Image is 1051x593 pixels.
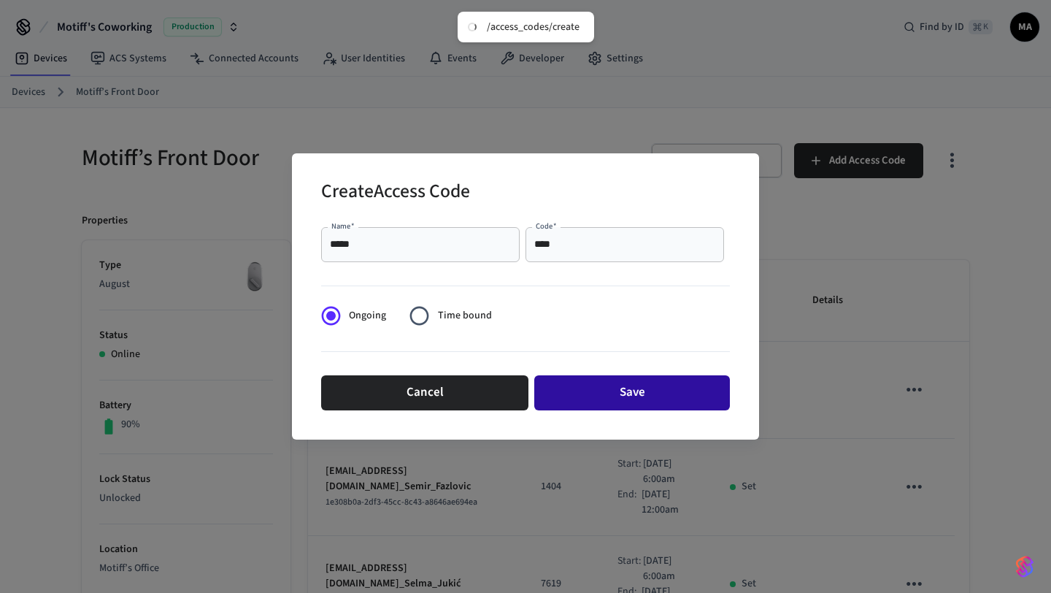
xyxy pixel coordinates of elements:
button: Save [534,375,730,410]
label: Name [331,221,355,232]
h2: Create Access Code [321,171,470,215]
button: Cancel [321,375,528,410]
span: Ongoing [349,308,386,324]
span: Time bound [438,308,492,324]
img: SeamLogoGradient.69752ec5.svg [1016,555,1033,578]
div: /access_codes/create [487,20,580,34]
label: Code [536,221,557,232]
